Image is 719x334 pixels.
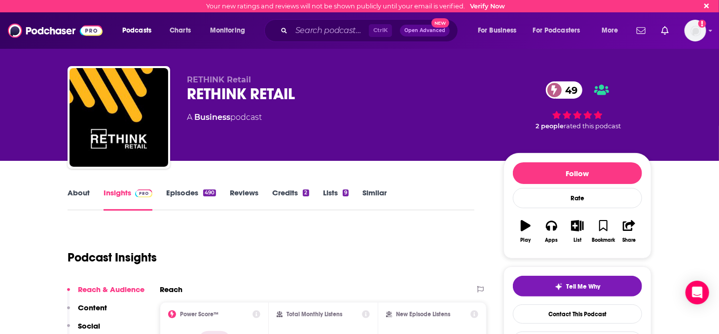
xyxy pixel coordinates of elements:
button: Open AdvancedNew [400,25,450,37]
button: Apps [539,214,564,249]
div: Open Intercom Messenger [685,281,709,304]
div: 2 [303,189,309,196]
span: Open Advanced [404,28,445,33]
span: Ctrl K [369,24,392,37]
h2: Reach [160,285,182,294]
a: Show notifications dropdown [633,22,649,39]
img: RETHINK RETAIL [70,68,168,167]
span: 2 people [536,122,564,130]
div: 49 2 peoplerated this podcast [503,75,651,136]
div: Play [521,237,531,243]
img: User Profile [684,20,706,41]
span: Logged in as jbarbour [684,20,706,41]
a: Contact This Podcast [513,304,642,324]
p: Content [78,303,107,312]
div: Your new ratings and reviews will not be shown publicly until your email is verified. [207,2,505,10]
button: Bookmark [590,214,616,249]
h1: Podcast Insights [68,250,157,265]
a: About [68,188,90,211]
span: Tell Me Why [567,283,601,291]
p: Social [78,321,100,331]
a: Charts [163,23,197,38]
span: Podcasts [122,24,151,37]
button: open menu [203,23,258,38]
div: 490 [203,189,216,196]
button: Share [616,214,642,249]
a: Business [194,112,230,122]
a: Verify Now [470,2,505,10]
span: Charts [170,24,191,37]
button: Play [513,214,539,249]
span: rated this podcast [564,122,621,130]
a: Reviews [230,188,258,211]
button: Reach & Audience [67,285,144,303]
div: Bookmark [592,237,615,243]
div: 9 [343,189,349,196]
button: open menu [115,23,164,38]
span: For Podcasters [533,24,580,37]
div: Apps [545,237,558,243]
span: Monitoring [210,24,245,37]
span: More [602,24,618,37]
button: open menu [595,23,631,38]
h2: Total Monthly Listens [287,311,342,318]
div: Search podcasts, credits, & more... [274,19,467,42]
div: Share [622,237,636,243]
a: Similar [362,188,387,211]
img: Podchaser - Follow, Share and Rate Podcasts [8,21,103,40]
img: Podchaser Pro [135,189,152,197]
button: List [565,214,590,249]
button: tell me why sparkleTell Me Why [513,276,642,297]
button: Show profile menu [684,20,706,41]
span: RETHINK Retail [187,75,251,84]
input: Search podcasts, credits, & more... [291,23,369,38]
a: Credits2 [272,188,309,211]
svg: Email not verified [698,20,706,28]
span: New [431,18,449,28]
button: Follow [513,162,642,184]
a: Lists9 [323,188,349,211]
button: Content [67,303,107,321]
span: For Business [478,24,517,37]
h2: Power Score™ [180,311,218,318]
div: List [574,237,581,243]
div: A podcast [187,111,262,123]
p: Reach & Audience [78,285,144,294]
a: Episodes490 [166,188,216,211]
a: InsightsPodchaser Pro [104,188,152,211]
a: Show notifications dropdown [657,22,673,39]
button: open menu [527,23,595,38]
a: 49 [546,81,583,99]
span: 49 [556,81,583,99]
div: Rate [513,188,642,208]
h2: New Episode Listens [396,311,450,318]
button: open menu [471,23,529,38]
img: tell me why sparkle [555,283,563,291]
